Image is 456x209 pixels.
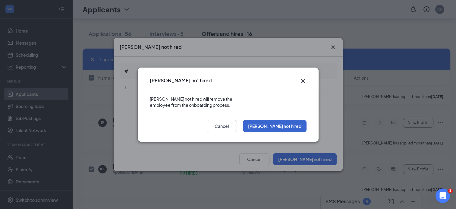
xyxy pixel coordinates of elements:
button: Cancel [207,120,237,132]
iframe: Intercom live chat [436,188,450,203]
div: [PERSON_NAME] not hired will remove the employee from the onboarding process. [150,90,307,114]
span: 1 [448,188,453,193]
button: [PERSON_NAME] not hired [243,120,307,132]
svg: Cross [299,77,307,84]
button: Close [299,77,307,84]
h3: [PERSON_NAME] not hired [150,77,212,84]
